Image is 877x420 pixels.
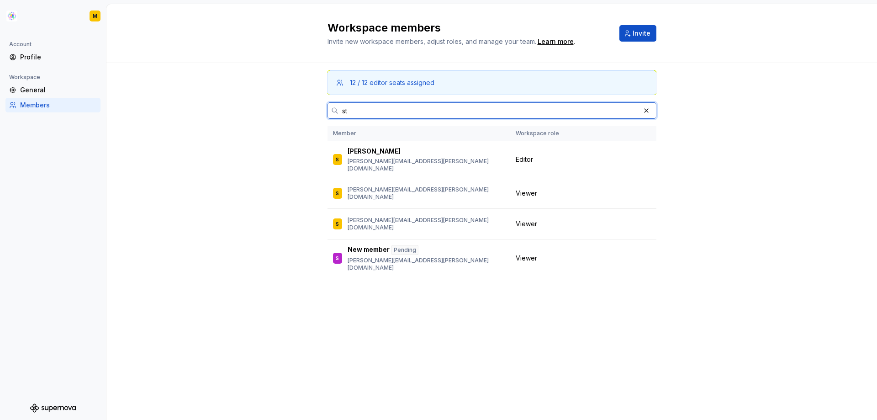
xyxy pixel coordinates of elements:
div: Pending [391,245,418,255]
p: New member [348,245,390,255]
div: Workspace [5,72,44,83]
button: Invite [619,25,656,42]
h2: Workspace members [328,21,608,35]
div: Members [20,101,97,110]
div: General [20,85,97,95]
img: b2369ad3-f38c-46c1-b2a2-f2452fdbdcd2.png [6,11,17,21]
div: S [336,189,339,198]
th: Workspace role [510,126,580,141]
button: M [2,6,104,26]
a: General [5,83,100,97]
div: Profile [20,53,97,62]
span: Viewer [516,189,537,198]
svg: Supernova Logo [30,404,76,413]
p: [PERSON_NAME][EMAIL_ADDRESS][PERSON_NAME][DOMAIN_NAME] [348,186,505,201]
p: [PERSON_NAME] [348,147,401,156]
input: Search in workspace members... [338,102,640,119]
span: Viewer [516,254,537,263]
span: Invite new workspace members, adjust roles, and manage your team. [328,37,536,45]
span: Invite [633,29,650,38]
div: S [336,219,339,229]
a: Profile [5,50,100,64]
p: [PERSON_NAME][EMAIL_ADDRESS][PERSON_NAME][DOMAIN_NAME] [348,217,505,231]
p: [PERSON_NAME][EMAIL_ADDRESS][PERSON_NAME][DOMAIN_NAME] [348,158,505,172]
div: Account [5,39,35,50]
a: Learn more [538,37,574,46]
span: Viewer [516,219,537,229]
div: 12 / 12 editor seats assigned [350,78,434,87]
span: Editor [516,155,533,164]
span: . [536,38,575,45]
div: S [336,155,339,164]
p: [PERSON_NAME][EMAIL_ADDRESS][PERSON_NAME][DOMAIN_NAME] [348,257,505,271]
div: M [93,12,97,20]
a: Members [5,98,100,112]
th: Member [328,126,510,141]
div: S [336,254,339,263]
